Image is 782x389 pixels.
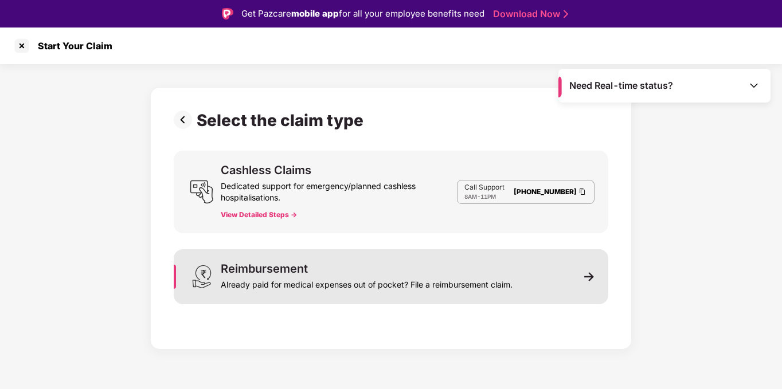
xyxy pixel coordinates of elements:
div: Start Your Claim [31,40,112,52]
img: svg+xml;base64,PHN2ZyB3aWR0aD0iMTEiIGhlaWdodD0iMTEiIHZpZXdCb3g9IjAgMCAxMSAxMSIgZmlsbD0ibm9uZSIgeG... [584,272,595,282]
div: Already paid for medical expenses out of pocket? File a reimbursement claim. [221,274,513,290]
button: View Detailed Steps -> [221,210,297,219]
a: [PHONE_NUMBER] [514,187,577,196]
strong: mobile app [291,8,339,19]
span: 11PM [480,193,496,200]
div: Get Pazcare for all your employee benefits need [241,7,484,21]
div: - [464,192,505,201]
img: Logo [222,8,233,19]
img: svg+xml;base64,PHN2ZyB3aWR0aD0iMjQiIGhlaWdodD0iMzEiIHZpZXdCb3g9IjAgMCAyNCAzMSIgZmlsbD0ibm9uZSIgeG... [190,265,214,289]
span: Need Real-time status? [569,80,673,92]
span: 8AM [464,193,477,200]
div: Dedicated support for emergency/planned cashless hospitalisations. [221,176,457,203]
img: svg+xml;base64,PHN2ZyB3aWR0aD0iMjQiIGhlaWdodD0iMjUiIHZpZXdCb3g9IjAgMCAyNCAyNSIgZmlsbD0ibm9uZSIgeG... [190,180,214,204]
img: Clipboard Icon [578,187,587,197]
img: svg+xml;base64,PHN2ZyBpZD0iUHJldi0zMngzMiIgeG1sbnM9Imh0dHA6Ly93d3cudzMub3JnLzIwMDAvc3ZnIiB3aWR0aD... [174,111,197,129]
a: Download Now [493,8,565,20]
img: Toggle Icon [748,80,760,91]
div: Select the claim type [197,111,368,130]
div: Cashless Claims [221,164,311,176]
img: Stroke [564,8,568,20]
div: Reimbursement [221,263,308,274]
p: Call Support [464,183,505,192]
